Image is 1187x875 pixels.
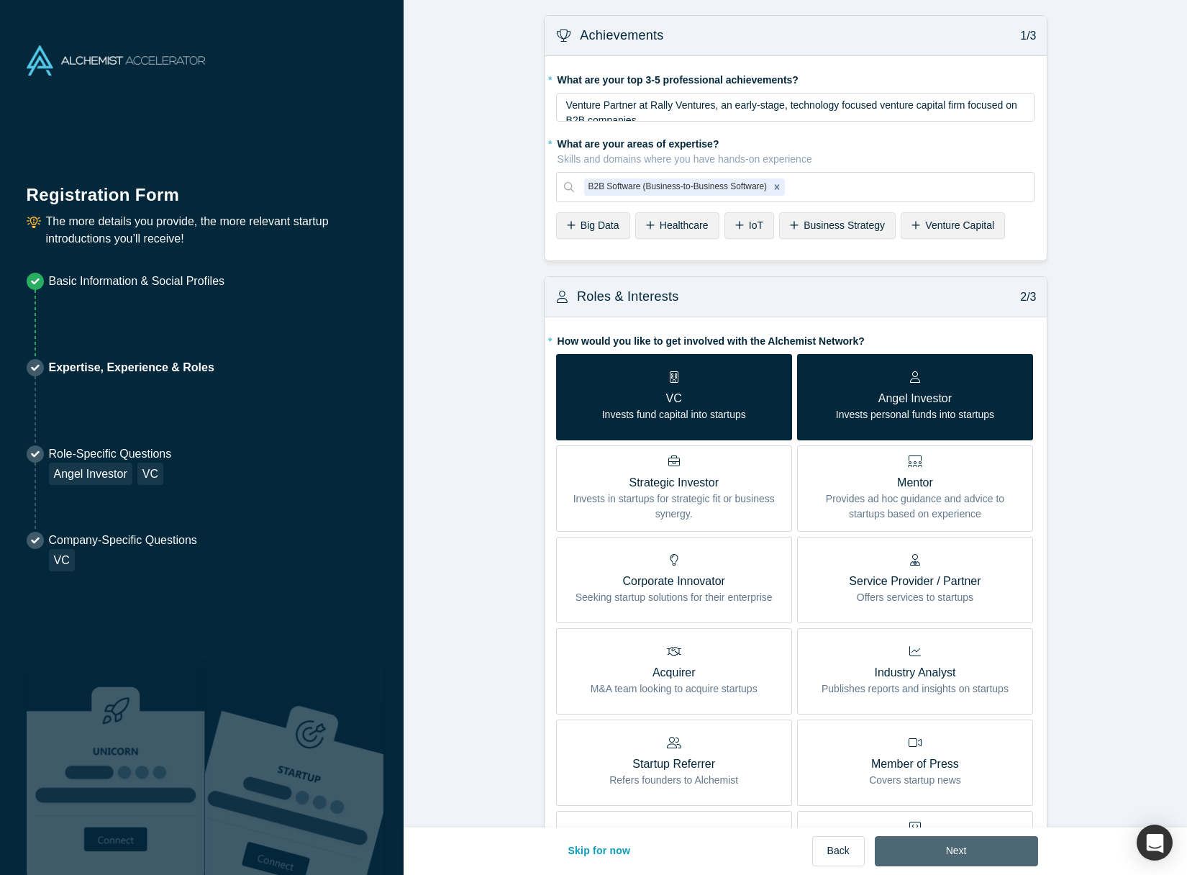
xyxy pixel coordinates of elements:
[812,836,865,866] button: Back
[27,45,205,76] img: Alchemist Accelerator Logo
[137,463,163,485] div: VC
[49,463,132,485] div: Angel Investor
[822,681,1009,697] p: Publishes reports and insights on startups
[49,273,225,290] p: Basic Information & Social Profiles
[836,390,994,407] p: Angel Investor
[556,132,1035,167] label: What are your areas of expertise?
[804,219,885,231] span: Business Strategy
[602,390,746,407] p: VC
[27,663,205,875] img: Robust Technologies
[49,532,197,549] p: Company-Specific Questions
[49,445,172,463] p: Role-Specific Questions
[553,836,646,866] button: Skip for now
[779,212,896,239] div: Business Strategy
[609,773,738,788] p: Refers founders to Alchemist
[1013,27,1037,45] p: 1/3
[869,773,961,788] p: Covers startup news
[875,836,1038,866] button: Next
[925,219,994,231] span: Venture Capital
[46,213,378,248] p: The more details you provide, the more relevant startup introductions you’ll receive!
[584,178,769,196] div: B2B Software (Business-to-Business Software)
[635,212,719,239] div: Healthcare
[581,219,619,231] span: Big Data
[49,549,75,571] div: VC
[822,664,1009,681] p: Industry Analyst
[869,756,961,773] p: Member of Press
[556,329,1035,349] label: How would you like to get involved with the Alchemist Network?
[749,219,763,231] span: IoT
[602,407,746,422] p: Invests fund capital into startups
[576,573,773,590] p: Corporate Innovator
[849,573,981,590] p: Service Provider / Partner
[566,98,1026,127] div: rdw-editor
[556,212,630,239] div: Big Data
[769,178,785,196] div: Remove B2B Software (Business-to-Business Software)
[849,590,981,605] p: Offers services to startups
[567,491,781,522] p: Invests in startups for strategic fit or business synergy.
[566,99,1020,126] span: Venture Partner at Rally Ventures, an early-stage, technology focused venture capital firm focuse...
[556,93,1035,122] div: rdw-wrapper
[580,26,663,45] h3: Achievements
[567,474,781,491] p: Strategic Investor
[49,359,214,376] p: Expertise, Experience & Roles
[205,663,383,875] img: Prism AI
[836,407,994,422] p: Invests personal funds into startups
[576,590,773,605] p: Seeking startup solutions for their enterprise
[808,491,1022,522] p: Provides ad hoc guidance and advice to startups based on experience
[1013,289,1037,306] p: 2/3
[27,167,378,208] h1: Registration Form
[577,287,679,307] h3: Roles & Interests
[591,681,758,697] p: M&A team looking to acquire startups
[901,212,1005,239] div: Venture Capital
[660,219,709,231] span: Healthcare
[558,152,1035,167] p: Skills and domains where you have hands-on experience
[556,68,1035,88] label: What are your top 3-5 professional achievements?
[724,212,774,239] div: IoT
[609,756,738,773] p: Startup Referrer
[591,664,758,681] p: Acquirer
[808,474,1022,491] p: Mentor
